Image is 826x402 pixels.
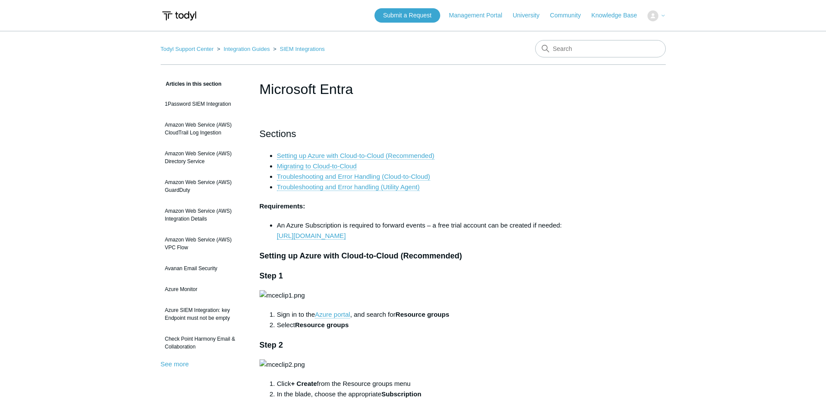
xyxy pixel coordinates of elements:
a: Check Point Harmony Email & Collaboration [161,331,246,355]
a: Submit a Request [374,8,440,23]
li: SIEM Integrations [271,46,325,52]
strong: Resource groups [295,321,348,328]
h3: Setting up Azure with Cloud-to-Cloud (Recommended) [260,250,567,262]
h3: Step 2 [260,339,567,352]
a: 1Password SIEM Integration [161,96,246,112]
a: See more [161,360,189,368]
li: Select [277,320,567,330]
a: Troubleshooting and Error Handling (Cloud-to-Cloud) [277,173,430,181]
a: Amazon Web Service (AWS) CloudTrail Log Ingestion [161,117,246,141]
h1: Microsoft Entra [260,79,567,100]
input: Search [535,40,666,57]
a: Avanan Email Security [161,260,246,277]
img: Todyl Support Center Help Center home page [161,8,198,24]
h2: Sections [260,126,567,141]
li: Click from the Resource groups menu [277,379,567,389]
h3: Step 1 [260,270,567,282]
img: mceclip1.png [260,290,305,301]
a: Management Portal [449,11,511,20]
a: Amazon Web Service (AWS) VPC Flow [161,231,246,256]
a: Azure Monitor [161,281,246,298]
a: Troubleshooting and Error handling (Utility Agent) [277,183,420,191]
a: Setting up Azure with Cloud-to-Cloud (Recommended) [277,152,435,160]
a: [URL][DOMAIN_NAME] [277,232,346,240]
img: mceclip2.png [260,359,305,370]
strong: Subscription [381,390,421,398]
strong: + Create [291,380,317,387]
a: Azure portal [315,311,350,318]
a: Amazon Web Service (AWS) Integration Details [161,203,246,227]
a: Amazon Web Service (AWS) Directory Service [161,145,246,170]
a: Migrating to Cloud-to-Cloud [277,162,357,170]
strong: Requirements: [260,202,305,210]
a: Knowledge Base [591,11,646,20]
a: Todyl Support Center [161,46,214,52]
span: Articles in this section [161,81,222,87]
a: Integration Guides [223,46,270,52]
li: An Azure Subscription is required to forward events – a free trial account can be created if needed: [277,220,567,241]
li: Todyl Support Center [161,46,216,52]
a: University [512,11,548,20]
li: In the blade, choose the appropriate [277,389,567,399]
a: SIEM Integrations [280,46,325,52]
li: Integration Guides [215,46,271,52]
a: Azure SIEM Integration: key Endpoint must not be empty [161,302,246,326]
strong: Resource groups [395,311,449,318]
li: Sign in to the , and search for [277,309,567,320]
a: Amazon Web Service (AWS) GuardDuty [161,174,246,198]
a: Community [550,11,590,20]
